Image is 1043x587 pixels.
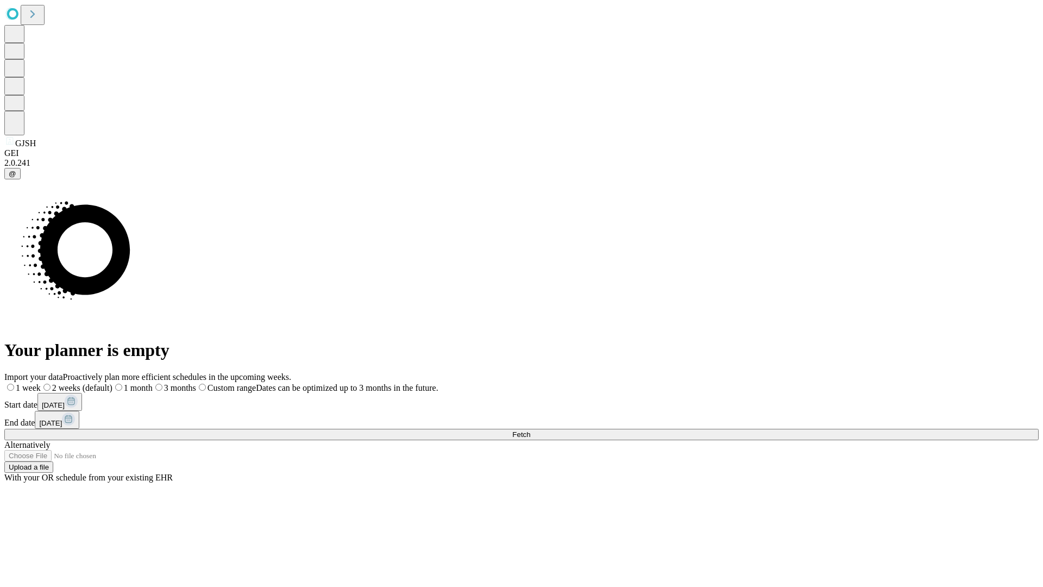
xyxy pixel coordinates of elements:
span: 2 weeks (default) [52,383,112,392]
span: @ [9,170,16,178]
span: Proactively plan more efficient schedules in the upcoming weeks. [63,372,291,382]
div: End date [4,411,1039,429]
div: 2.0.241 [4,158,1039,168]
span: Import your data [4,372,63,382]
button: Fetch [4,429,1039,440]
span: GJSH [15,139,36,148]
input: 1 week [7,384,14,391]
h1: Your planner is empty [4,340,1039,360]
span: 1 week [16,383,41,392]
span: 3 months [164,383,196,392]
span: [DATE] [42,401,65,409]
button: [DATE] [35,411,79,429]
span: With your OR schedule from your existing EHR [4,473,173,482]
div: Start date [4,393,1039,411]
input: 2 weeks (default) [43,384,51,391]
button: Upload a file [4,461,53,473]
button: [DATE] [37,393,82,411]
input: Custom rangeDates can be optimized up to 3 months in the future. [199,384,206,391]
input: 3 months [155,384,162,391]
span: Alternatively [4,440,50,449]
span: 1 month [124,383,153,392]
input: 1 month [115,384,122,391]
span: [DATE] [39,419,62,427]
span: Dates can be optimized up to 3 months in the future. [256,383,438,392]
div: GEI [4,148,1039,158]
button: @ [4,168,21,179]
span: Custom range [208,383,256,392]
span: Fetch [512,430,530,439]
